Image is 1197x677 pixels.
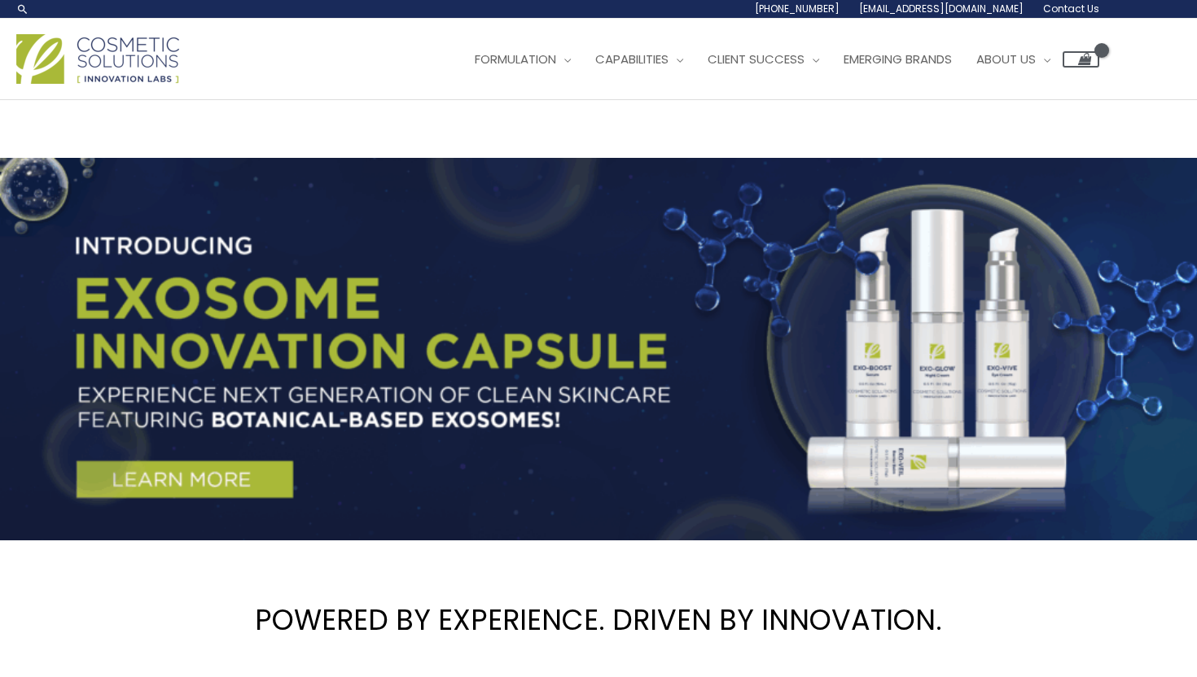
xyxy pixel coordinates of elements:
[16,34,179,84] img: Cosmetic Solutions Logo
[450,35,1099,84] nav: Site Navigation
[463,35,583,84] a: Formulation
[755,2,840,15] span: [PHONE_NUMBER]
[976,50,1036,68] span: About Us
[964,35,1063,84] a: About Us
[1043,2,1099,15] span: Contact Us
[708,50,805,68] span: Client Success
[475,50,556,68] span: Formulation
[695,35,831,84] a: Client Success
[595,50,669,68] span: Capabilities
[859,2,1024,15] span: [EMAIL_ADDRESS][DOMAIN_NAME]
[583,35,695,84] a: Capabilities
[1063,51,1099,68] a: View Shopping Cart, empty
[16,2,29,15] a: Search icon link
[844,50,952,68] span: Emerging Brands
[831,35,964,84] a: Emerging Brands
